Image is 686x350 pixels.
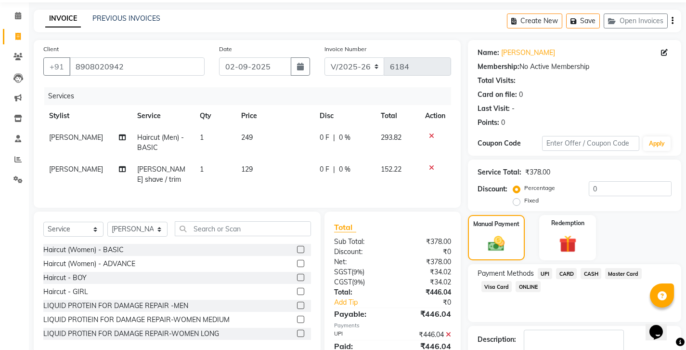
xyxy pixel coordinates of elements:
[339,164,350,175] span: 0 %
[333,133,335,143] span: |
[646,311,676,340] iframe: chat widget
[353,268,362,276] span: 9%
[327,267,392,277] div: ( )
[483,234,510,254] img: _cash.svg
[392,330,458,340] div: ₹446.04
[327,257,392,267] div: Net:
[542,136,639,151] input: Enter Offer / Coupon Code
[501,48,555,58] a: [PERSON_NAME]
[392,257,458,267] div: ₹378.00
[478,118,499,128] div: Points:
[320,133,329,143] span: 0 F
[551,219,584,228] label: Redemption
[478,167,521,177] div: Service Total:
[392,247,458,257] div: ₹0
[478,48,499,58] div: Name:
[49,165,103,174] span: [PERSON_NAME]
[519,90,523,100] div: 0
[92,14,160,23] a: PREVIOUS INVOICES
[320,164,329,175] span: 0 F
[478,90,517,100] div: Card on file:
[333,164,335,175] span: |
[43,287,88,297] div: Haircut - GIRL
[327,330,392,340] div: UPI
[354,278,363,286] span: 9%
[327,277,392,287] div: ( )
[478,62,519,72] div: Membership:
[334,222,356,232] span: Total
[43,57,70,76] button: +91
[175,221,311,236] input: Search or Scan
[327,287,392,297] div: Total:
[478,104,510,114] div: Last Visit:
[235,105,313,127] th: Price
[525,167,550,177] div: ₹378.00
[327,247,392,257] div: Discount:
[241,165,253,174] span: 129
[524,196,539,205] label: Fixed
[43,105,131,127] th: Stylist
[334,268,351,276] span: SGST
[44,87,458,105] div: Services
[556,268,577,279] span: CARD
[538,268,553,279] span: UPI
[45,10,81,27] a: INVOICE
[392,267,458,277] div: ₹34.02
[43,245,124,255] div: Haircut (Women) - BASIC
[643,136,671,151] button: Apply
[43,301,188,311] div: LIQUID PROTEIN FOR DAMAGE REPAIR -MEN
[419,105,451,127] th: Action
[403,297,458,308] div: ₹0
[324,45,366,54] label: Invoice Number
[49,133,103,142] span: [PERSON_NAME]
[478,335,516,345] div: Description:
[131,105,194,127] th: Service
[524,184,555,192] label: Percentage
[219,45,232,54] label: Date
[604,13,668,28] button: Open Invoices
[478,76,516,86] div: Total Visits:
[473,220,519,229] label: Manual Payment
[43,315,230,325] div: LIQUID PROTIEIN FOR DAMAGE REPAIR-WOMEN MEDIUM
[200,133,204,142] span: 1
[137,165,185,184] span: [PERSON_NAME] shave / trim
[501,118,505,128] div: 0
[392,287,458,297] div: ₹446.04
[392,277,458,287] div: ₹34.02
[327,308,392,320] div: Payable:
[507,13,562,28] button: Create New
[43,273,87,283] div: Haircut - BOY
[478,269,534,279] span: Payment Methods
[69,57,205,76] input: Search by Name/Mobile/Email/Code
[478,138,542,148] div: Coupon Code
[581,268,601,279] span: CASH
[314,105,375,127] th: Disc
[334,278,352,286] span: CGST
[381,133,401,142] span: 293.82
[381,165,401,174] span: 152.22
[327,237,392,247] div: Sub Total:
[478,184,507,194] div: Discount:
[512,104,515,114] div: -
[392,237,458,247] div: ₹378.00
[605,268,642,279] span: Master Card
[334,322,451,330] div: Payments
[194,105,235,127] th: Qty
[43,259,135,269] div: Haircut (Women) - ADVANCE
[516,281,541,292] span: ONLINE
[375,105,419,127] th: Total
[137,133,184,152] span: Haircut (Men) -BASIC
[566,13,600,28] button: Save
[481,281,512,292] span: Visa Card
[339,133,350,143] span: 0 %
[478,62,672,72] div: No Active Membership
[327,297,403,308] a: Add Tip
[43,329,219,339] div: LIQUID PROTIEN FOR DAMAGE REPAIR-WOMEN LONG
[241,133,253,142] span: 249
[200,165,204,174] span: 1
[43,45,59,54] label: Client
[392,308,458,320] div: ₹446.04
[554,233,582,255] img: _gift.svg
